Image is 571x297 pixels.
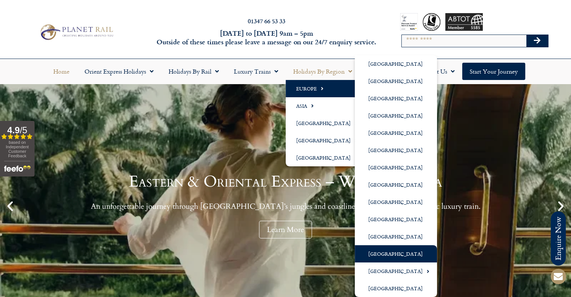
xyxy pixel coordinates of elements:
[286,80,365,97] a: Europe
[259,221,312,238] a: Learn More
[286,63,360,80] a: Holidays by Region
[91,174,481,190] h1: Eastern & Oriental Express – Wild Malaysia
[161,63,226,80] a: Holidays by Rail
[248,17,285,25] a: 01347 66 53 33
[154,29,379,47] h6: [DATE] to [DATE] 9am – 5pm Outside of these times please leave a message on our 24/7 enquiry serv...
[355,55,437,72] a: [GEOGRAPHIC_DATA]
[286,149,365,166] a: [GEOGRAPHIC_DATA]
[355,55,437,297] ul: Europe
[355,280,437,297] a: [GEOGRAPHIC_DATA]
[355,90,437,107] a: [GEOGRAPHIC_DATA]
[355,142,437,159] a: [GEOGRAPHIC_DATA]
[415,63,462,80] a: About Us
[286,97,365,115] a: Asia
[226,63,286,80] a: Luxury Trains
[91,202,481,211] p: An unforgettable journey through [GEOGRAPHIC_DATA]’s jungles and coastlines aboard Asia’s most ic...
[4,63,567,80] nav: Menu
[286,132,365,149] a: [GEOGRAPHIC_DATA]
[462,63,525,80] a: Start your Journey
[355,228,437,245] a: [GEOGRAPHIC_DATA]
[554,200,567,213] div: Next slide
[355,159,437,176] a: [GEOGRAPHIC_DATA]
[355,176,437,193] a: [GEOGRAPHIC_DATA]
[355,262,437,280] a: [GEOGRAPHIC_DATA]
[77,63,161,80] a: Orient Express Holidays
[355,107,437,124] a: [GEOGRAPHIC_DATA]
[37,23,115,42] img: Planet Rail Train Holidays Logo
[46,63,77,80] a: Home
[4,200,17,213] div: Previous slide
[355,72,437,90] a: [GEOGRAPHIC_DATA]
[355,124,437,142] a: [GEOGRAPHIC_DATA]
[355,193,437,211] a: [GEOGRAPHIC_DATA]
[526,35,548,47] button: Search
[355,245,437,262] a: [GEOGRAPHIC_DATA]
[355,211,437,228] a: [GEOGRAPHIC_DATA]
[286,115,365,132] a: [GEOGRAPHIC_DATA]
